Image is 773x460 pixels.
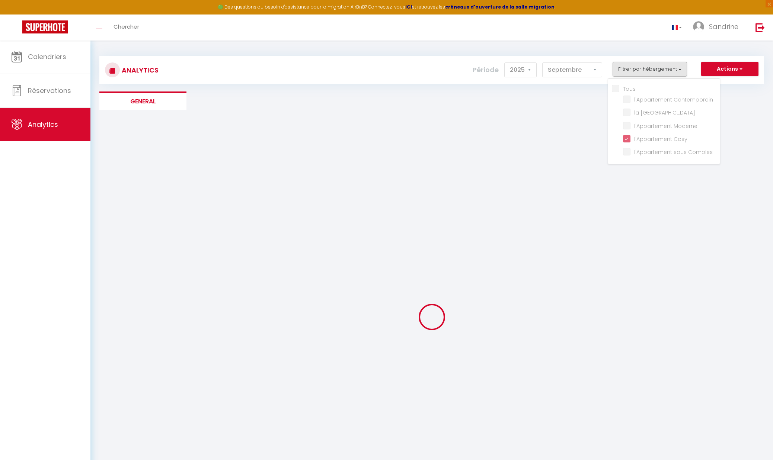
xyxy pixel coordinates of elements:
li: General [99,91,186,110]
button: Filtrer par hébergement [613,62,687,77]
h3: Analytics [120,62,159,78]
button: Actions [701,62,758,77]
span: Calendriers [28,52,66,61]
img: logout [756,23,765,32]
span: Chercher [114,23,139,30]
a: créneaux d'ouverture de la salle migration [445,4,555,10]
a: ICI [405,4,412,10]
label: Période [473,62,499,78]
button: Ouvrir le widget de chat LiveChat [6,3,28,25]
span: Sandrine [709,22,738,31]
a: ... Sandrine [687,15,748,41]
img: Super Booking [22,20,68,33]
span: l'Appartement Cosy [634,135,687,143]
span: Réservations [28,86,71,95]
img: ... [693,21,704,32]
span: Analytics [28,120,58,129]
a: Chercher [108,15,145,41]
span: l'Appartement sous Combles [634,148,713,156]
span: l'Appartement Moderne [634,122,697,130]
